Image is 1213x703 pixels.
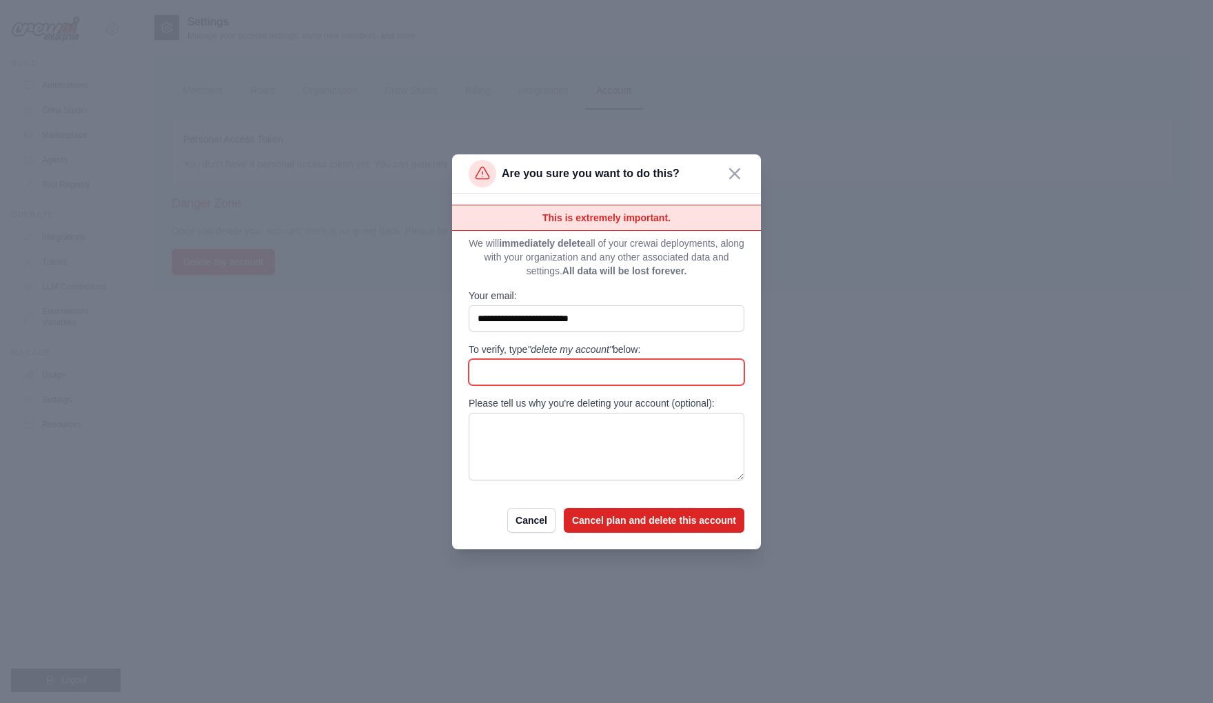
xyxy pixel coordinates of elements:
label: Your email: [469,289,744,303]
p: Are you sure you want to do this? [502,165,680,182]
span: immediately delete [499,238,585,249]
p: This is extremely important. [469,205,744,230]
span: All data will be lost forever. [562,265,687,276]
p: We will all of your crewai deployments, along with your organization and any other associated dat... [469,236,744,278]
